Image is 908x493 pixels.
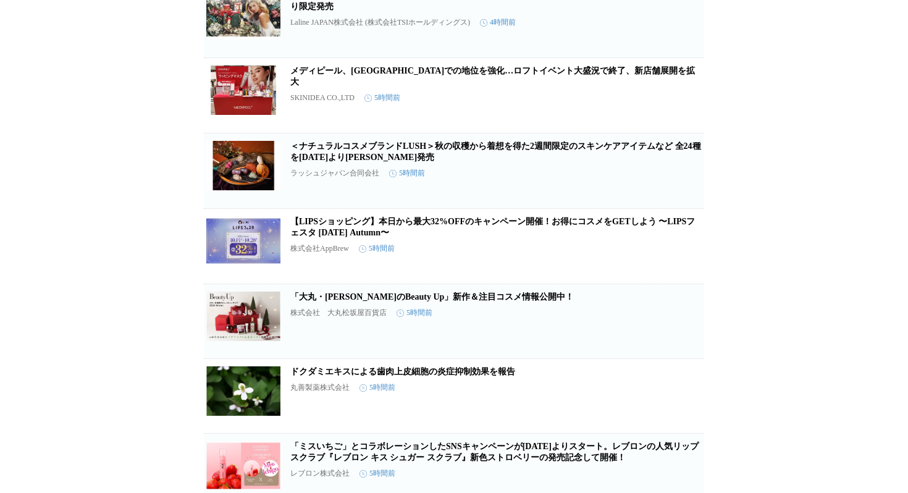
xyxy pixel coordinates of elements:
a: ドクダミエキスによる歯肉上皮細胞の炎症抑制効果を報告 [290,367,515,376]
img: 「ミスいちご」とコラボレーションしたSNSキャンペーンが2025年10月14日（火）よりスタート。レブロンの人気リップスクラブ『レブロン キス シュガー スクラブ』新色ストロベリーの発売記念して開催！ [206,441,280,491]
p: SKINIDEA CO.,LTD [290,93,355,103]
a: 「ミスいちご」とコラボレーションしたSNSキャンペーンが[DATE]よりスタート。レブロンの人気リップスクラブ『レブロン キス シュガー スクラブ』新色ストロベリーの発売記念して開催！ [290,442,699,462]
time: 4時間前 [480,17,516,28]
p: ラッシュジャパン合同会社 [290,168,379,179]
a: メディピール、[GEOGRAPHIC_DATA]での地位を強化…ロフトイベント大盛況で終了、新店舗展開を拡大 [290,66,695,86]
time: 5時間前 [359,468,395,479]
a: 「大丸・[PERSON_NAME]のBeauty Up」新作＆注目コスメ情報公開中！ [290,292,574,301]
time: 5時間前 [359,243,395,254]
img: ドクダミエキスによる歯肉上皮細胞の炎症抑制効果を報告 [206,366,280,416]
p: レブロン株式会社 [290,468,350,479]
img: メディピール、日本市場での地位を強化…ロフトイベント大盛況で終了、新店舗展開を拡大 [206,65,280,115]
p: 丸善製薬株式会社 [290,382,350,393]
time: 5時間前 [364,93,400,103]
img: 【LIPSショッピング】本日から最大32%OFFのキャンペーン開催！お得にコスメをGETしよう 〜LIPSフェスタ 2025 Autumn〜 [206,216,280,266]
time: 5時間前 [359,382,395,393]
p: 株式会社AppBrew [290,243,349,254]
time: 5時間前 [389,168,425,179]
time: 5時間前 [397,308,432,318]
a: ＜ナチュラルコスメブランドLUSH＞秋の収穫から着想を得た2週間限定のスキンケアアイテムなど 全24種を[DATE]より[PERSON_NAME]発売 [290,141,701,162]
p: Laline JAPAN株式会社 (株式会社TSIホールディングス) [290,17,470,28]
img: 「大丸・松坂屋 冬のBeauty Up」新作＆注目コスメ情報公開中！ [206,292,280,341]
a: 【LIPSショッピング】本日から最大32%OFFのキャンペーン開催！お得にコスメをGETしよう 〜LIPSフェスタ [DATE] Autumn〜 [290,217,695,237]
p: 株式会社 大丸松坂屋百貨店 [290,308,387,318]
img: ＜ナチュラルコスメブランドLUSH＞秋の収穫から着想を得た2週間限定のスキンケアアイテムなど 全24種を10月16日（木）より順次発売 [206,141,280,190]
